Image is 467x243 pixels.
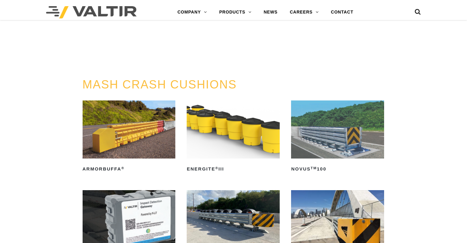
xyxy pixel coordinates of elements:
a: MASH CRASH CUSHIONS [83,78,237,91]
h2: NOVUS 100 [291,164,384,174]
a: CAREERS [284,6,325,18]
h2: ENERGITE III [187,164,280,174]
a: ArmorBuffa® [83,100,176,174]
a: NOVUSTM100 [291,100,384,174]
a: PRODUCTS [213,6,258,18]
sup: ® [121,166,124,170]
sup: TM [311,166,317,170]
a: COMPANY [171,6,213,18]
a: ENERGITE®III [187,100,280,174]
a: CONTACT [325,6,360,18]
h2: ArmorBuffa [83,164,176,174]
a: NEWS [258,6,284,18]
sup: ® [215,166,218,170]
img: Valtir [46,6,137,18]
